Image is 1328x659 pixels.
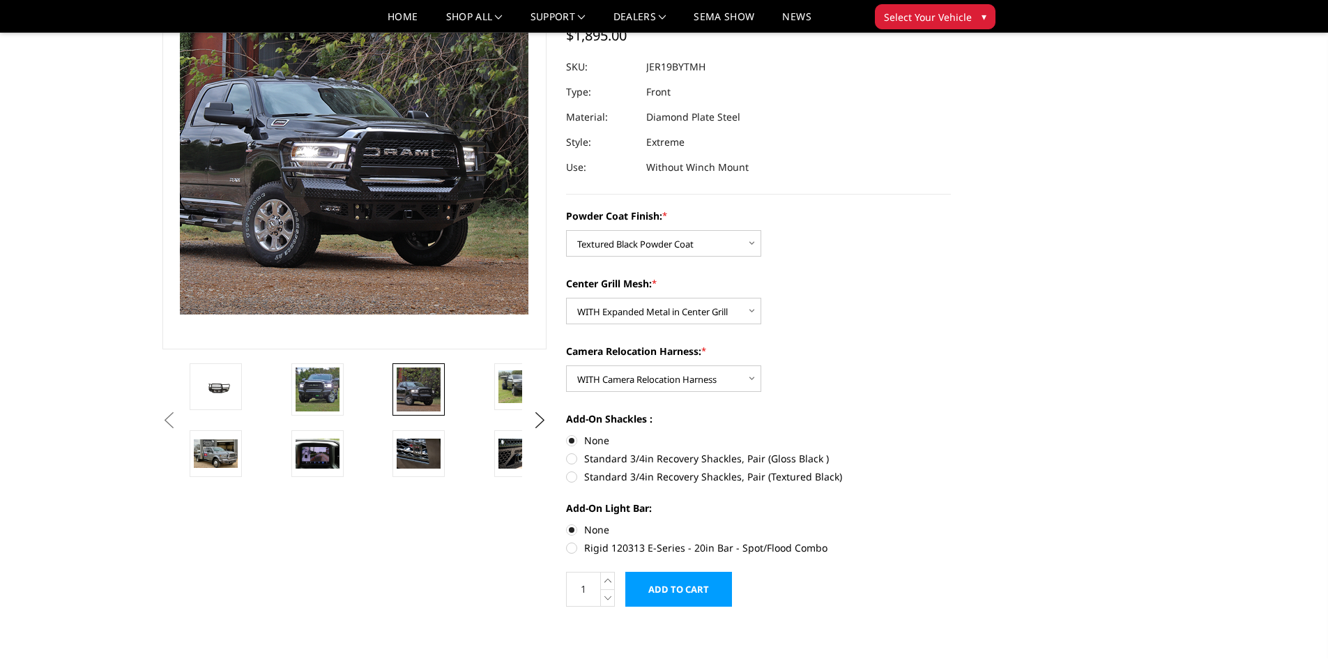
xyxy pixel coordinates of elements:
[566,209,951,223] label: Powder Coat Finish:
[566,344,951,358] label: Camera Relocation Harness:
[446,12,503,32] a: shop all
[498,370,542,403] img: 2019-2026 Ram 2500-3500 - FT Series - Extreme Front Bumper
[566,501,951,515] label: Add-On Light Bar:
[397,368,441,411] img: 2019-2026 Ram 2500-3500 - FT Series - Extreme Front Bumper
[646,54,705,79] dd: JER19BYTMH
[397,439,441,468] img: 2019-2026 Ram 2500-3500 - FT Series - Extreme Front Bumper
[566,26,627,45] span: $1,895.00
[498,439,542,468] img: 2019-2026 Ram 2500-3500 - FT Series - Extreme Front Bumper
[566,276,951,291] label: Center Grill Mesh:
[566,130,636,155] dt: Style:
[566,54,636,79] dt: SKU:
[982,9,986,24] span: ▾
[566,411,951,426] label: Add-On Shackles :
[566,451,951,466] label: Standard 3/4in Recovery Shackles, Pair (Gloss Black )
[388,12,418,32] a: Home
[566,540,951,555] label: Rigid 120313 E-Series - 20in Bar - Spot/Flood Combo
[566,105,636,130] dt: Material:
[529,410,550,431] button: Next
[884,10,972,24] span: Select Your Vehicle
[159,410,180,431] button: Previous
[566,522,951,537] label: None
[194,377,238,397] img: 2019-2026 Ram 2500-3500 - FT Series - Extreme Front Bumper
[296,439,339,468] img: Clear View Camera: Relocate your front camera and keep the functionality completely.
[1258,592,1328,659] iframe: Chat Widget
[566,155,636,180] dt: Use:
[296,368,339,411] img: 2019-2026 Ram 2500-3500 - FT Series - Extreme Front Bumper
[646,79,671,105] dd: Front
[531,12,586,32] a: Support
[646,155,749,180] dd: Without Winch Mount
[646,105,740,130] dd: Diamond Plate Steel
[566,433,951,448] label: None
[613,12,666,32] a: Dealers
[194,439,238,467] img: 2019-2026 Ram 2500-3500 - FT Series - Extreme Front Bumper
[566,79,636,105] dt: Type:
[625,572,732,607] input: Add to Cart
[694,12,754,32] a: SEMA Show
[646,130,685,155] dd: Extreme
[566,469,951,484] label: Standard 3/4in Recovery Shackles, Pair (Textured Black)
[875,4,995,29] button: Select Your Vehicle
[782,12,811,32] a: News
